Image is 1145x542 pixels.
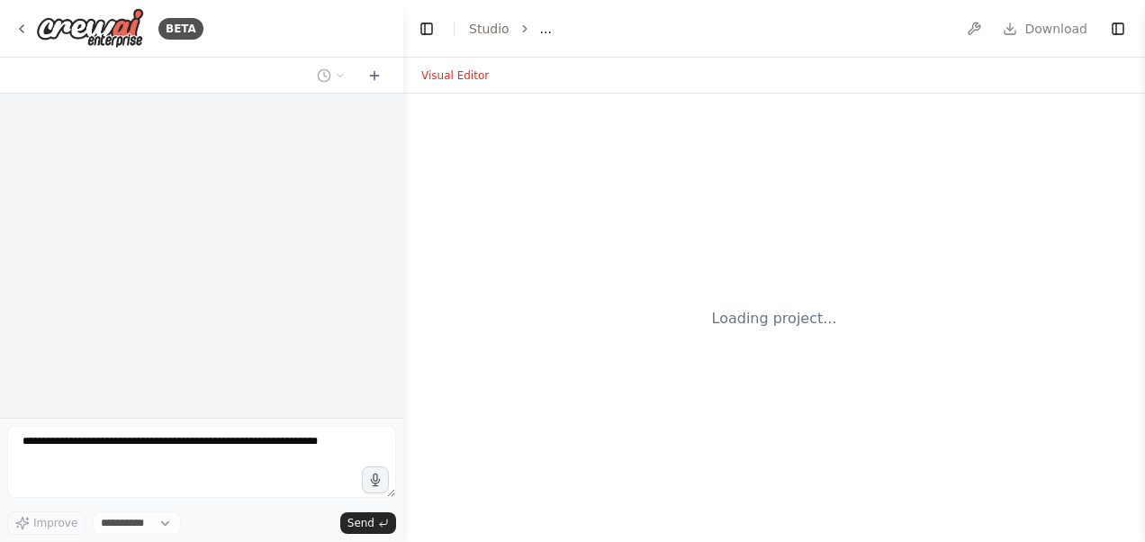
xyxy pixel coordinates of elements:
[310,65,353,86] button: Switch to previous chat
[469,22,509,36] a: Studio
[469,20,552,38] nav: breadcrumb
[158,18,203,40] div: BETA
[712,308,837,330] div: Loading project...
[347,516,374,530] span: Send
[7,511,86,535] button: Improve
[36,8,144,49] img: Logo
[540,20,552,38] span: ...
[362,466,389,493] button: Click to speak your automation idea
[1105,16,1131,41] button: Show right sidebar
[340,512,396,534] button: Send
[410,65,500,86] button: Visual Editor
[360,65,389,86] button: Start a new chat
[414,16,439,41] button: Hide left sidebar
[33,516,77,530] span: Improve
